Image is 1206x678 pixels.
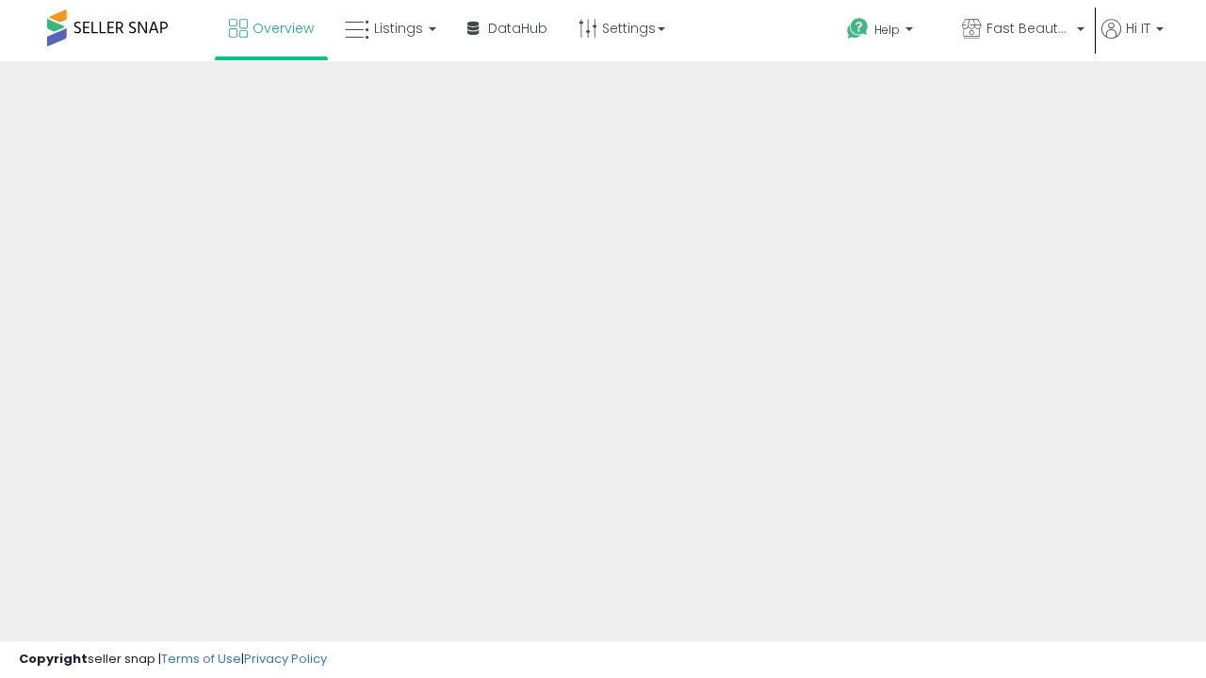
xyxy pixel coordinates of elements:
[19,651,327,669] div: seller snap | |
[986,19,1071,38] span: Fast Beauty ([GEOGRAPHIC_DATA])
[19,650,88,668] strong: Copyright
[1101,19,1164,61] a: Hi IT
[374,19,423,38] span: Listings
[244,650,327,668] a: Privacy Policy
[874,22,900,38] span: Help
[253,19,314,38] span: Overview
[832,3,945,61] a: Help
[488,19,547,38] span: DataHub
[161,650,241,668] a: Terms of Use
[846,17,870,40] i: Get Help
[1126,19,1150,38] span: Hi IT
